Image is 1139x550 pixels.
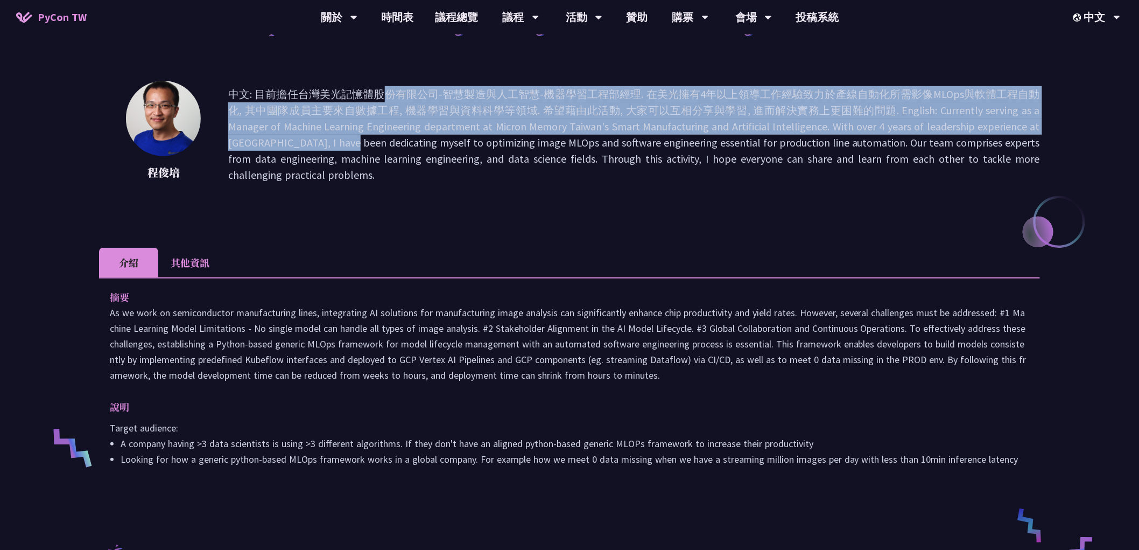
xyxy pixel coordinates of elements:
[158,248,222,277] li: 其他資訊
[110,399,1008,415] p: 說明
[1073,13,1084,22] img: Locale Icon
[110,420,1029,436] p: Target audience:
[16,12,32,23] img: Home icon of PyCon TW 2025
[110,289,1008,305] p: 摘要
[121,436,1029,451] li: A company having >3 data scientists is using >3 different algorithms. If they don't have an align...
[5,4,97,31] a: PyCon TW
[121,451,1029,467] li: Looking for how a generic python-based MLOps framework works in a global company. For example how...
[99,248,158,277] li: 介紹
[38,9,87,25] span: PyCon TW
[126,81,201,156] img: 程俊培
[110,305,1029,383] p: As we work on semiconductor manufacturing lines, integrating AI solutions for manufacturing image...
[228,86,1040,183] p: 中文: 目前擔任台灣美光記憶體股份有限公司-智慧製造與人工智慧-機器學習工程部經理. 在美光擁有4年以上領導工作經驗致力於產線自動化所需影像MLOps與軟體工程自動化, 其中團隊成員主要來自數據...
[126,164,201,180] p: 程俊培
